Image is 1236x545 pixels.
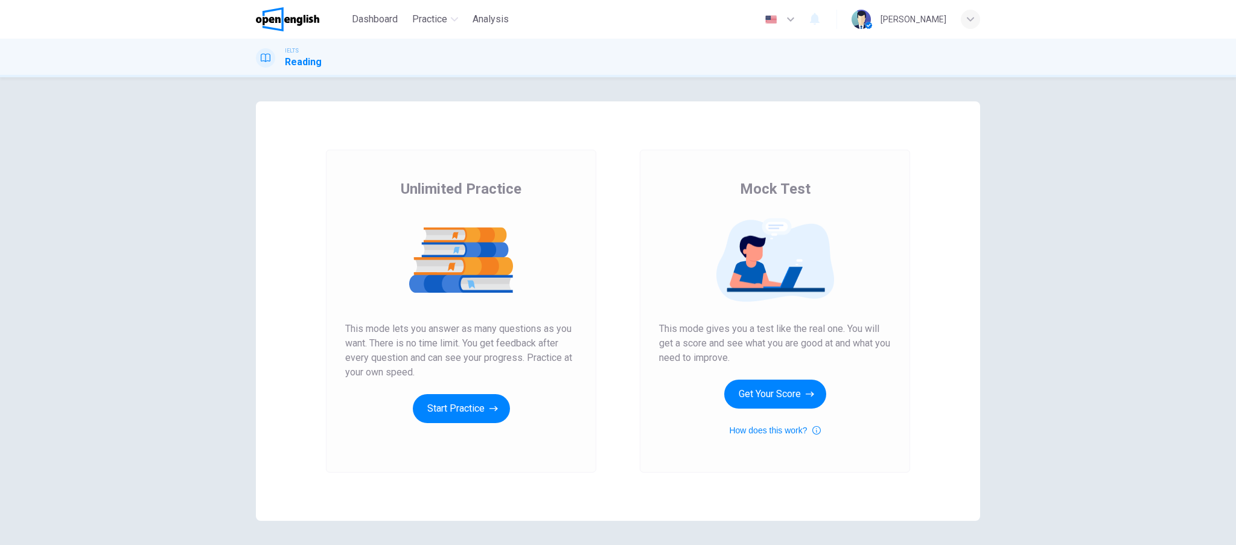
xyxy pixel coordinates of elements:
span: IELTS [285,46,299,55]
span: Practice [412,12,447,27]
span: Analysis [473,12,509,27]
h1: Reading [285,55,322,69]
button: Analysis [468,8,514,30]
button: How does this work? [729,423,820,438]
img: Profile picture [852,10,871,29]
img: OpenEnglish logo [256,7,319,31]
button: Get Your Score [724,380,826,409]
button: Practice [407,8,463,30]
span: This mode gives you a test like the real one. You will get a score and see what you are good at a... [659,322,891,365]
img: en [763,15,779,24]
div: [PERSON_NAME] [881,12,946,27]
span: Unlimited Practice [401,179,521,199]
button: Start Practice [413,394,510,423]
a: OpenEnglish logo [256,7,347,31]
button: Dashboard [347,8,403,30]
span: Mock Test [740,179,811,199]
span: This mode lets you answer as many questions as you want. There is no time limit. You get feedback... [345,322,577,380]
span: Dashboard [352,12,398,27]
